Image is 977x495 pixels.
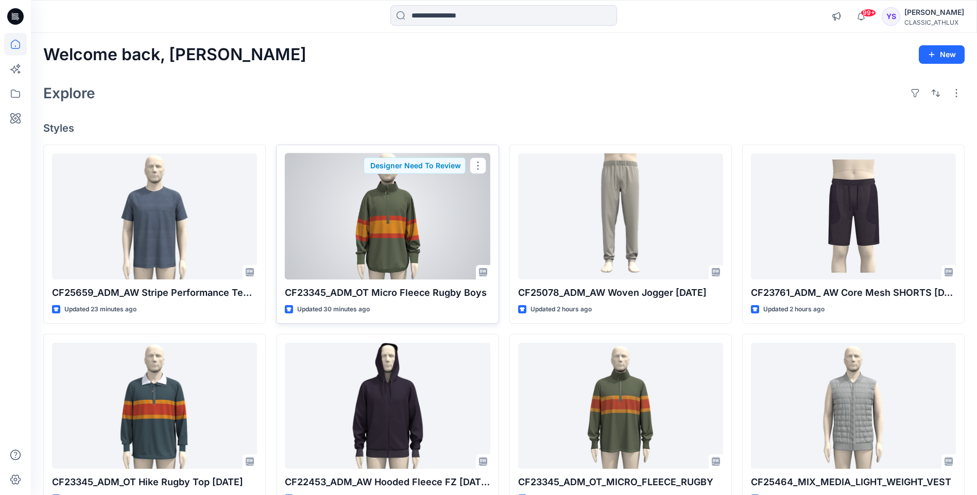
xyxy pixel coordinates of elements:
[43,85,95,101] h2: Explore
[43,45,306,64] h2: Welcome back, [PERSON_NAME]
[751,153,956,279] a: CF23761_ADM_ AW Core Mesh SHORTS 03SEP25
[882,7,900,26] div: YS
[904,19,964,26] div: CLASSIC_ATHLUX
[43,122,965,134] h4: Styles
[518,475,723,489] p: CF23345_ADM_OT_MICRO_FLEECE_RUGBY
[518,343,723,469] a: CF23345_ADM_OT_MICRO_FLEECE_RUGBY
[297,304,370,315] p: Updated 30 minutes ago
[52,153,257,279] a: CF25659_ADM_AW Stripe Performance Tee 23SEP25
[919,45,965,64] button: New
[751,343,956,469] a: CF25464_MIX_MEDIA_LIGHT_WEIGHT_VEST
[52,475,257,489] p: CF23345_ADM_OT Hike Rugby Top [DATE]
[751,286,956,300] p: CF23761_ADM_ AW Core Mesh SHORTS [DATE]
[861,9,876,17] span: 99+
[64,304,136,315] p: Updated 23 minutes ago
[751,475,956,489] p: CF25464_MIX_MEDIA_LIGHT_WEIGHT_VEST
[518,153,723,279] a: CF25078_ADM_AW Woven Jogger 23SEP25
[52,286,257,300] p: CF25659_ADM_AW Stripe Performance Tee [DATE]
[763,304,825,315] p: Updated 2 hours ago
[285,343,490,469] a: CF22453_ADM_AW Hooded Fleece FZ 23SEP25
[285,475,490,489] p: CF22453_ADM_AW Hooded Fleece FZ [DATE]
[518,286,723,300] p: CF25078_ADM_AW Woven Jogger [DATE]
[285,286,490,300] p: CF23345_ADM_OT Micro Fleece Rugby Boys
[904,6,964,19] div: [PERSON_NAME]
[52,343,257,469] a: CF23345_ADM_OT Hike Rugby Top 04SEP25
[285,153,490,279] a: CF23345_ADM_OT Micro Fleece Rugby Boys
[530,304,592,315] p: Updated 2 hours ago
